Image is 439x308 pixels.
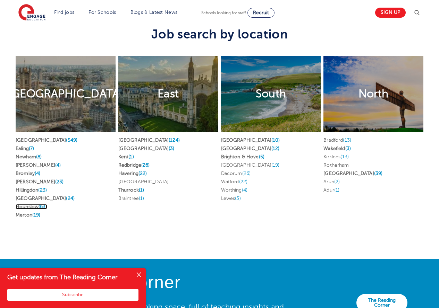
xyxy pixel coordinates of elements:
a: Merton(19) [16,212,40,218]
span: (22) [138,171,147,176]
span: (19) [271,162,280,168]
h4: Get updates from The Reading Corner [7,273,131,282]
a: [PERSON_NAME](23) [16,179,64,184]
span: (3) [235,196,240,201]
a: Bromley(4) [16,171,40,176]
span: (63) [39,204,47,209]
h3: Job search by location [14,13,425,42]
a: Find jobs [54,10,75,15]
li: Watford [221,178,321,186]
span: (1) [139,187,144,193]
button: Subscribe [7,289,138,301]
a: Blogs & Latest News [130,10,178,15]
span: (23) [38,187,47,193]
span: (5) [259,154,264,159]
li: Worthing [221,186,321,194]
a: Newham(8) [16,154,42,159]
span: (13) [343,138,351,143]
span: (8) [36,154,42,159]
span: Recruit [253,10,269,15]
span: (13) [340,154,349,159]
a: Brighton & Hove(5) [221,154,265,159]
span: (22) [239,179,248,184]
a: [GEOGRAPHIC_DATA](124) [118,138,180,143]
li: Bradford [323,136,423,144]
a: Thurrock(1) [118,187,144,193]
span: (4) [242,187,247,193]
a: Hillingdon(23) [16,187,47,193]
span: (4) [35,171,40,176]
span: (124) [169,138,180,143]
span: (549) [66,138,77,143]
a: Recruit [247,8,275,18]
a: For Schools [88,10,116,15]
a: [GEOGRAPHIC_DATA](12) [221,146,280,151]
span: Schools looking for staff [201,10,246,15]
li: Kirklees [323,153,423,161]
span: (26) [141,162,150,168]
span: (26) [242,171,251,176]
h2: [GEOGRAPHIC_DATA] [8,87,123,101]
li: [GEOGRAPHIC_DATA] [118,178,218,186]
h2: South [256,87,286,101]
button: Close [132,268,146,282]
a: Sign up [375,8,406,18]
a: Wakefield(3) [323,146,351,151]
a: Redbridge(26) [118,162,150,168]
a: [GEOGRAPHIC_DATA](10) [221,138,280,143]
a: [GEOGRAPHIC_DATA](24) [16,196,75,201]
span: (24) [66,196,75,201]
a: [GEOGRAPHIC_DATA](549) [16,138,77,143]
span: (23) [55,179,64,184]
span: (2) [334,179,340,184]
a: [PERSON_NAME](4) [16,162,61,168]
li: Adur [323,186,423,194]
span: (39) [374,171,383,176]
span: (19) [32,212,41,218]
a: Ealing(7) [16,146,34,151]
span: (1) [128,154,134,159]
span: (1) [334,187,339,193]
img: Engage Education [18,4,45,21]
h2: East [158,87,179,101]
h4: The Reading Corner [14,273,289,292]
span: (7) [29,146,34,151]
span: (3) [345,146,351,151]
a: Havering(22) [118,171,147,176]
a: [GEOGRAPHIC_DATA](3) [118,146,175,151]
span: (12) [271,146,280,151]
li: [GEOGRAPHIC_DATA] [221,161,321,169]
h2: North [358,87,389,101]
li: Braintree [118,194,218,203]
span: (10) [271,138,280,143]
li: Lewes [221,194,321,203]
li: Rotherham [323,161,423,169]
span: (1) [139,196,144,201]
a: Kent(1) [118,154,134,159]
li: Arun [323,178,423,186]
span: (4) [55,162,61,168]
li: Dacorum [221,169,321,178]
a: Hounslow(63) [16,204,47,209]
span: (3) [169,146,174,151]
a: [GEOGRAPHIC_DATA](39) [323,171,382,176]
